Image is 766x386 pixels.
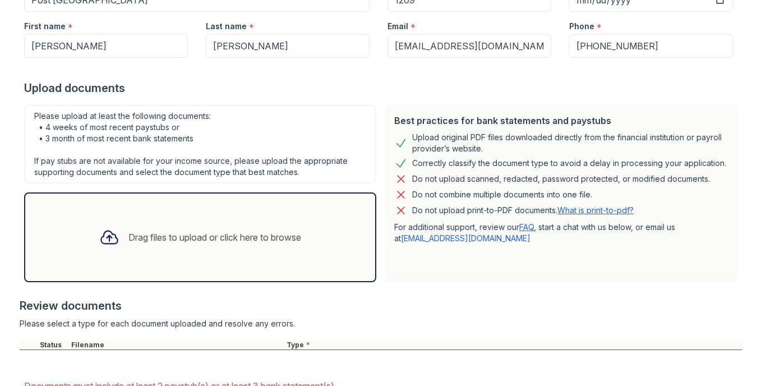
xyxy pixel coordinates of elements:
div: Upload documents [24,80,742,96]
div: Please select a type for each document uploaded and resolve any errors. [20,318,742,329]
label: First name [24,21,66,32]
div: Review documents [20,298,742,314]
div: Filename [69,341,284,350]
div: Do not combine multiple documents into one file. [412,188,592,201]
label: Email [387,21,408,32]
div: Do not upload scanned, redacted, password protected, or modified documents. [412,172,710,186]
div: Type [284,341,742,350]
a: What is print-to-pdf? [557,205,634,215]
div: Correctly classify the document type to avoid a delay in processing your application. [412,157,726,170]
p: Do not upload print-to-PDF documents. [412,205,634,216]
div: Please upload at least the following documents: • 4 weeks of most recent paystubs or • 3 month of... [24,105,376,183]
label: Phone [569,21,594,32]
a: [EMAIL_ADDRESS][DOMAIN_NAME] [401,233,530,243]
div: Best practices for bank statements and paystubs [394,114,728,127]
div: Drag files to upload or click here to browse [128,231,301,244]
div: Upload original PDF files downloaded directly from the financial institution or payroll provider’... [412,132,728,154]
a: FAQ [519,222,534,232]
label: Last name [206,21,247,32]
p: For additional support, review our , start a chat with us below, or email us at [394,222,728,244]
div: Status [38,341,69,350]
